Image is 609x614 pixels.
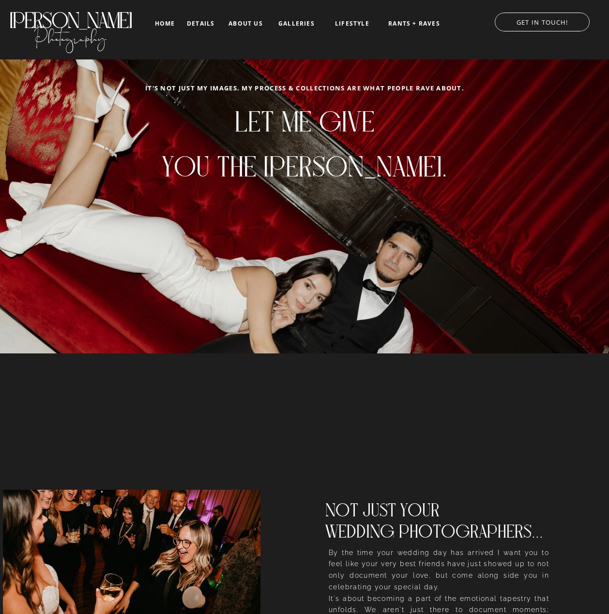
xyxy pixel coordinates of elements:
[153,20,176,27] a: home
[187,20,214,26] a: details
[133,85,477,95] h2: It's not just my images. my process & collections are what people rave about.
[485,16,599,26] a: GET IN TOUCH!
[387,20,441,27] a: RANTS + RAVES
[226,20,266,27] a: about us
[90,100,519,124] h1: Let me give you the [PERSON_NAME].
[276,20,317,27] a: galleries
[8,8,133,24] a: [PERSON_NAME]
[8,19,133,51] a: Photography
[325,499,563,520] h2: Not just your wedding photographers...
[328,20,377,27] a: LIFESTYLE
